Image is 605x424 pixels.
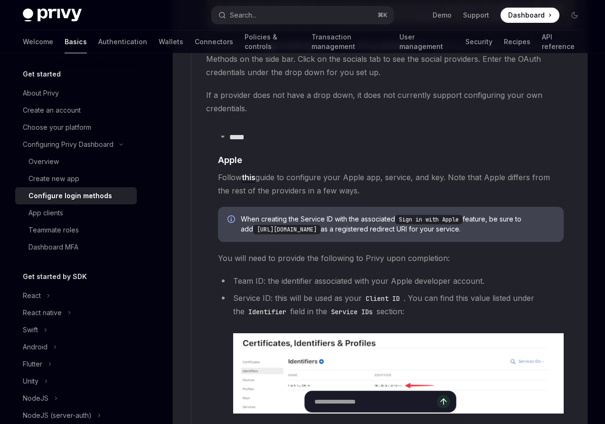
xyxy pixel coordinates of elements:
[15,153,137,170] a: Overview
[245,307,290,317] code: Identifier
[395,215,463,224] code: Sign in with Apple
[504,30,530,53] a: Recipes
[567,8,582,23] button: Toggle dark mode
[23,307,62,318] div: React native
[437,395,450,408] button: Send message
[218,154,242,166] span: Apple
[23,393,48,404] div: NodeJS
[312,30,388,53] a: Transaction management
[233,333,564,414] img: Apple services id
[15,85,137,102] a: About Privy
[206,39,576,79] span: Navigate to the page on the by selecting your app and clicking Login Methods on the side bar. Cli...
[218,291,564,414] li: Service ID: this will be used as your . You can find this value listed under the field in the sec...
[327,307,377,317] code: Service IDs
[378,11,388,19] span: ⌘ K
[23,9,82,22] img: dark logo
[28,207,63,219] div: App clients
[23,122,91,133] div: Choose your platform
[501,8,559,23] a: Dashboard
[253,225,321,234] code: [URL][DOMAIN_NAME]
[218,171,564,197] span: Follow guide to configure your Apple app, service, and key. Note that Apple differs from the rest...
[15,102,137,119] a: Create an account
[23,358,42,370] div: Flutter
[227,215,237,225] svg: Info
[465,30,492,53] a: Security
[195,30,233,53] a: Connectors
[15,170,137,187] a: Create new app
[212,7,393,24] button: Search...⌘K
[23,410,92,421] div: NodeJS (server-auth)
[23,68,61,80] h5: Get started
[15,187,137,204] a: Configure login methods
[28,241,78,253] div: Dashboard MFA
[23,139,113,150] div: Configuring Privy Dashboard
[245,30,300,53] a: Policies & controls
[206,88,576,115] span: If a provider does not have a drop down, it does not currently support configuring your own crede...
[23,30,53,53] a: Welcome
[218,274,564,288] li: Team ID: the identifier associated with your Apple developer account.
[15,204,137,222] a: App clients
[65,30,87,53] a: Basics
[242,173,255,183] a: this
[399,30,454,53] a: User management
[23,105,81,116] div: Create an account
[23,290,41,301] div: React
[362,293,404,304] code: Client ID
[241,214,554,234] span: When creating the Service ID with the associated feature, be sure to add as a registered redirect...
[15,239,137,256] a: Dashboard MFA
[23,341,47,353] div: Android
[463,10,489,20] a: Support
[508,10,545,20] span: Dashboard
[98,30,147,53] a: Authentication
[15,222,137,239] a: Teammate roles
[218,251,564,265] span: You will need to provide the following to Privy upon completion:
[28,224,79,236] div: Teammate roles
[23,376,38,387] div: Unity
[23,324,38,336] div: Swift
[230,10,256,21] div: Search...
[23,87,59,99] div: About Privy
[159,30,183,53] a: Wallets
[28,156,59,167] div: Overview
[28,190,112,202] div: Configure login methods
[542,30,582,53] a: API reference
[23,271,87,282] h5: Get started by SDK
[433,10,452,20] a: Demo
[15,119,137,136] a: Choose your platform
[28,173,79,184] div: Create new app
